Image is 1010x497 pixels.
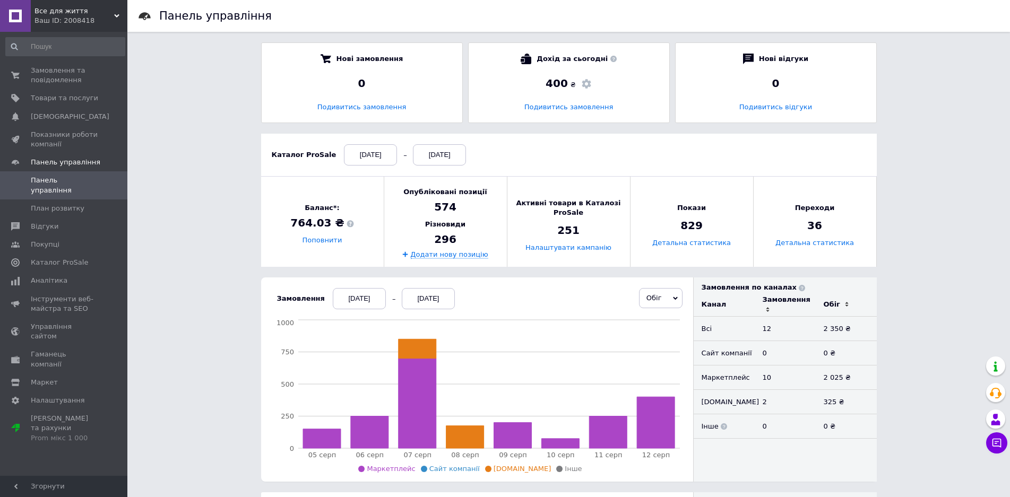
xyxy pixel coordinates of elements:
[594,451,622,459] tspan: 11 серп
[31,396,85,405] span: Налаштування
[571,80,576,90] span: ₴
[694,292,755,317] td: Канал
[824,300,840,309] div: Обіг
[31,112,109,121] span: [DEMOGRAPHIC_DATA]
[546,77,568,90] span: 400
[277,294,325,303] div: Замовлення
[694,414,755,439] td: Інше
[755,341,816,365] td: 0
[565,465,582,473] span: Інше
[429,465,480,473] span: Сайт компанії
[31,176,98,195] span: Панель управління
[652,239,731,247] a: Детальна статистика
[524,103,614,111] a: Подивитись замовлення
[694,341,755,365] td: Сайт компанії
[680,219,703,233] span: 829
[317,103,407,111] a: Подивитись замовлення
[31,222,58,231] span: Відгуки
[499,451,527,459] tspan: 09 серп
[677,203,706,213] span: Покази
[281,348,294,356] tspan: 750
[31,378,58,387] span: Маркет
[755,390,816,414] td: 2
[289,444,293,452] tspan: 0
[410,250,488,258] a: Додати нову позицію
[763,295,810,304] div: Замовлення
[795,203,835,213] span: Переходи
[159,10,272,22] h1: Панель управління
[702,283,877,292] div: Замовлення по каналах
[686,76,866,91] div: 0
[816,317,877,341] td: 2 350 ₴
[642,451,670,459] tspan: 12 серп
[31,93,98,103] span: Товари та послуги
[31,66,98,85] span: Замовлення та повідомлення
[272,76,452,91] div: 0
[434,232,456,247] span: 296
[739,103,812,111] a: Подивитись відгуки
[34,16,127,25] div: Ваш ID: 2008418
[31,276,67,285] span: Аналітика
[31,258,88,267] span: Каталог ProSale
[303,237,342,245] a: Поповнити
[31,158,100,167] span: Панель управління
[816,390,877,414] td: 325 ₴
[276,319,293,327] tspan: 1000
[308,451,336,459] tspan: 05 серп
[344,144,397,165] div: [DATE]
[694,365,755,390] td: Маркетплейс
[451,451,479,459] tspan: 08 серп
[807,219,822,233] span: 36
[31,204,84,213] span: План розвитку
[281,412,294,420] tspan: 250
[281,380,294,388] tspan: 500
[759,54,808,64] span: Нові відгуки
[775,239,854,247] a: Детальна статистика
[31,322,98,341] span: Управління сайтом
[34,6,114,16] span: Все для життя
[290,216,353,231] span: 764.03 ₴
[425,220,465,229] span: Різновиди
[356,451,384,459] tspan: 06 серп
[403,451,431,459] tspan: 07 серп
[547,451,575,459] tspan: 10 серп
[986,432,1007,454] button: Чат з покупцем
[336,54,403,64] span: Нові замовлення
[537,54,616,64] span: Дохід за сьогодні
[507,198,630,217] span: Активні товари в Каталозі ProSale
[557,223,580,238] span: 251
[290,203,353,213] span: Баланс*:
[31,350,98,369] span: Гаманець компанії
[816,365,877,390] td: 2 025 ₴
[31,240,59,249] span: Покупці
[755,365,816,390] td: 10
[434,199,456,214] span: 574
[403,187,487,197] span: Опубліковані позиції
[272,150,336,160] div: Каталог ProSale
[31,414,98,443] span: [PERSON_NAME] та рахунки
[755,317,816,341] td: 12
[646,294,662,302] span: Обіг
[413,144,466,165] div: [DATE]
[31,130,98,149] span: Показники роботи компанії
[333,288,386,309] div: [DATE]
[694,390,755,414] td: [DOMAIN_NAME]
[494,465,551,473] span: [DOMAIN_NAME]
[402,288,455,309] div: [DATE]
[755,414,816,439] td: 0
[31,294,98,313] span: Інструменти веб-майстра та SEO
[5,37,125,56] input: Пошук
[525,244,611,252] a: Налаштувати кампанію
[31,433,98,443] div: Prom мікс 1 000
[816,341,877,365] td: 0 ₴
[816,414,877,439] td: 0 ₴
[694,317,755,341] td: Всi
[367,465,415,473] span: Маркетплейс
